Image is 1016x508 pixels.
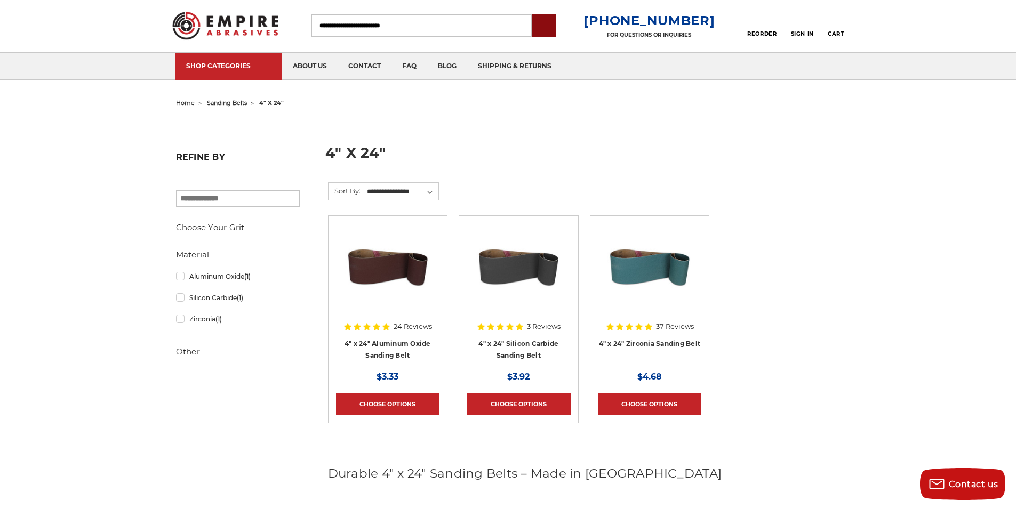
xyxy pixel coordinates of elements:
[282,53,338,80] a: about us
[215,315,222,323] span: (1)
[176,152,300,168] h5: Refine by
[607,223,692,309] img: 4" x 24" Zirconia Sanding Belt
[259,99,284,107] span: 4" x 24"
[186,62,271,70] div: SHOP CATEGORIES
[828,14,844,37] a: Cart
[328,466,722,481] span: Durable 4" x 24" Sanding Belts – Made in [GEOGRAPHIC_DATA]
[583,31,715,38] p: FOR QUESTIONS OR INQUIRIES
[427,53,467,80] a: blog
[336,393,439,415] a: Choose Options
[345,340,431,360] a: 4" x 24" Aluminum Oxide Sanding Belt
[176,288,300,307] a: Silicon Carbide
[507,372,530,382] span: $3.92
[365,184,438,200] select: Sort By:
[467,223,570,327] a: 4" x 24" Silicon Carbide File Belt
[598,393,701,415] a: Choose Options
[176,248,300,261] h5: Material
[176,345,300,358] h5: Other
[476,223,561,309] img: 4" x 24" Silicon Carbide File Belt
[325,146,841,168] h1: 4" x 24"
[747,30,777,37] span: Reorder
[791,30,814,37] span: Sign In
[583,13,715,28] a: [PHONE_NUMBER]
[478,340,558,360] a: 4" x 24" Silicon Carbide Sanding Belt
[377,372,398,382] span: $3.33
[176,310,300,328] a: Zirconia
[599,340,701,348] a: 4" x 24" Zirconia Sanding Belt
[656,323,694,330] span: 37 Reviews
[637,372,662,382] span: $4.68
[345,223,430,309] img: 4" x 24" Aluminum Oxide Sanding Belt
[338,53,391,80] a: contact
[949,479,998,489] span: Contact us
[237,294,243,302] span: (1)
[533,15,555,37] input: Submit
[828,30,844,37] span: Cart
[747,14,777,37] a: Reorder
[176,99,195,107] a: home
[467,53,562,80] a: shipping & returns
[920,468,1005,500] button: Contact us
[336,223,439,327] a: 4" x 24" Aluminum Oxide Sanding Belt
[329,183,361,199] label: Sort By:
[391,53,427,80] a: faq
[394,323,432,330] span: 24 Reviews
[176,221,300,234] h5: Choose Your Grit
[467,393,570,415] a: Choose Options
[172,5,279,46] img: Empire Abrasives
[598,223,701,327] a: 4" x 24" Zirconia Sanding Belt
[176,267,300,286] a: Aluminum Oxide
[207,99,247,107] a: sanding belts
[527,323,561,330] span: 3 Reviews
[244,272,251,280] span: (1)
